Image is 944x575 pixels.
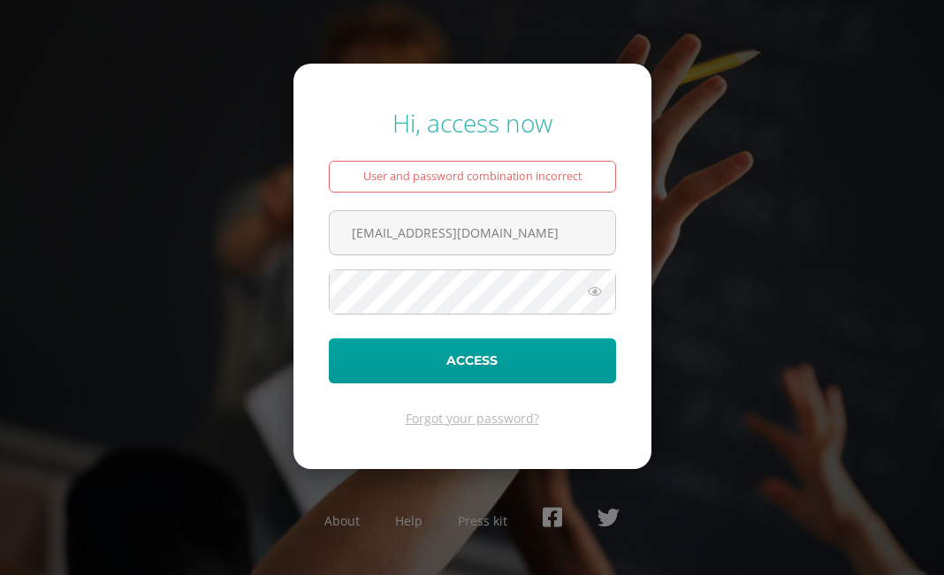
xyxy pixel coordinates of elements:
button: Access [329,338,616,383]
a: Help [395,512,423,529]
a: Forgot your password? [406,410,539,427]
a: About [324,512,360,529]
div: Hi, access now [329,106,616,140]
a: Press kit [458,512,507,529]
div: User and password combination incorrect [329,161,616,193]
input: Correo electrónico o usuario [330,211,615,254]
